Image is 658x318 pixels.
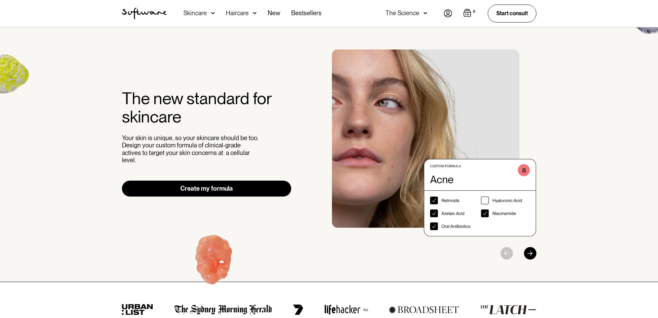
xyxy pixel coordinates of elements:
[463,9,477,18] a: Open empty cart
[183,10,207,17] div: Skincare
[423,10,427,17] img: arrow down
[122,8,167,19] a: home
[385,10,419,17] div: The Science
[480,305,536,315] img: the latch logo
[253,10,257,17] img: arrow down
[122,134,260,164] p: Your skin is unique, so your skincare should be too. Design your custom formula of clinical-grade...
[174,305,272,315] img: the Sydney morning herald logo
[471,9,477,15] div: 0
[524,247,536,260] div: Next slide
[122,181,292,197] a: Create my formula
[211,10,215,17] img: arrow down
[122,89,292,126] h2: The new standard for skincare
[332,49,536,236] div: 1 / 3
[389,306,459,314] img: broadsheet logo
[324,305,368,315] img: lifehacker logo
[122,304,153,315] img: urban list logo
[122,8,167,19] img: Software Logo
[226,10,249,17] div: Haircare
[171,220,257,305] img: Hydroquinone (skin lightening agent)
[488,4,536,22] a: Start consult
